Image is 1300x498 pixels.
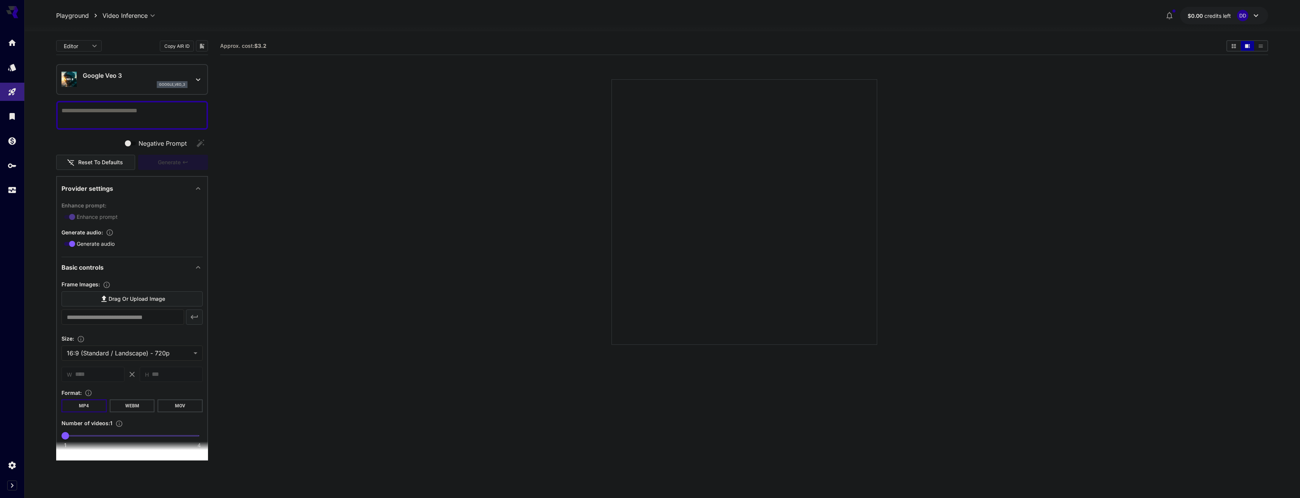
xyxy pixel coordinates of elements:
button: $0.00DD [1180,7,1268,24]
div: Library [8,112,17,121]
button: Show media in list view [1254,41,1267,51]
span: Negative Prompt [139,139,187,148]
p: Basic controls [61,263,104,272]
span: 16:9 (Standard / Landscape) - 720p [67,349,191,358]
div: Playground [8,87,17,97]
div: Provider settings [61,179,203,198]
button: WEBM [110,399,155,412]
div: API Keys [8,161,17,170]
div: Show media in grid viewShow media in video viewShow media in list view [1226,40,1268,52]
div: Basic controls [61,258,203,276]
span: credits left [1204,13,1231,19]
p: Google Veo 3 [83,71,188,80]
button: Specify how many videos to generate in a single request. Each video generation will be charged se... [112,420,126,427]
div: Models [8,63,17,72]
button: MP4 [61,399,107,412]
div: Google Veo 3google_veo_3 [61,68,203,91]
div: Settings [8,460,17,470]
span: W [67,370,72,379]
span: Number of videos : 1 [61,420,112,426]
a: Playground [56,11,89,20]
div: $0.00 [1188,12,1231,20]
button: Reset to defaults [56,155,135,170]
button: Show media in video view [1241,41,1254,51]
div: DD [1237,10,1248,21]
nav: breadcrumb [56,11,102,20]
span: Format : [61,390,82,396]
span: Generate audio : [61,229,103,236]
button: Adjust the dimensions of the generated image by specifying its width and height in pixels, or sel... [74,335,88,343]
button: Upload frame images. [100,281,113,289]
span: Drag or upload image [109,294,165,304]
span: Generate audio [77,240,115,248]
label: Drag or upload image [61,291,203,307]
button: Show media in grid view [1227,41,1240,51]
span: Video Inference [102,11,148,20]
p: google_veo_3 [159,82,185,87]
span: $0.00 [1188,13,1204,19]
div: Usage [8,185,17,195]
button: MOV [158,399,203,412]
b: $3.2 [254,42,266,49]
span: Frame Images : [61,281,100,287]
div: Home [8,38,17,47]
p: Provider settings [61,184,113,193]
span: Editor [64,42,87,50]
span: H [145,370,149,379]
div: Wallet [8,136,17,146]
button: Add to library [199,41,205,50]
button: Copy AIR ID [160,41,194,52]
button: Expand sidebar [7,481,17,490]
button: Choose the file format for the output video. [82,389,95,397]
span: Size : [61,335,74,342]
span: Approx. cost: [220,42,266,49]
